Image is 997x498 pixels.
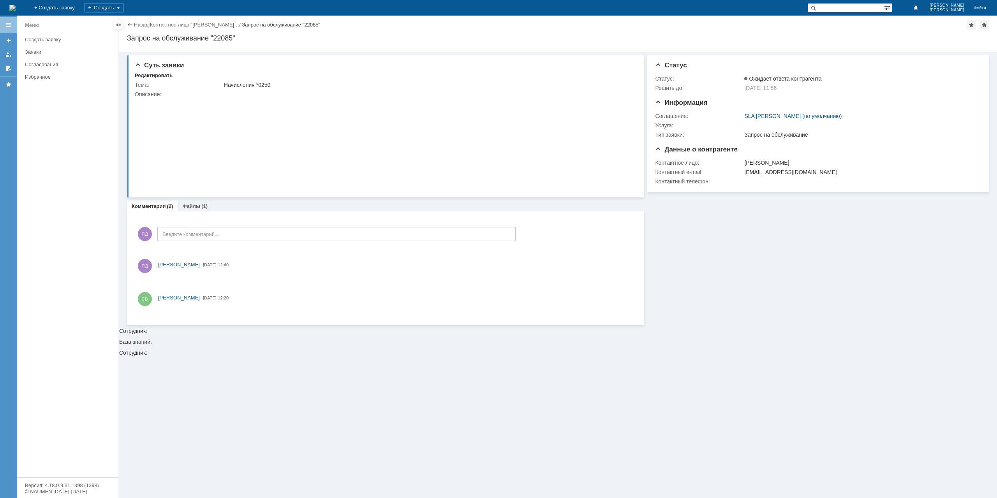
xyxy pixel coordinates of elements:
[655,178,743,185] div: Контактный телефон:
[25,21,39,30] div: Меню
[167,203,173,209] div: (2)
[655,113,743,119] div: Соглашение:
[9,5,16,11] a: Перейти на домашнюю страницу
[135,62,184,69] span: Суть заявки
[135,91,633,97] div: Описание:
[135,72,173,79] div: Редактировать
[9,5,16,11] img: logo
[2,34,15,47] a: Создать заявку
[119,52,997,334] div: Сотрудник:
[655,132,743,138] div: Тип заявки:
[242,22,320,28] div: Запрос на обслуживание "22085"
[182,203,200,209] a: Файлы
[979,20,989,30] div: Сделать домашней страницей
[930,8,964,12] span: [PERSON_NAME]
[119,350,997,355] div: Сотрудник:
[25,483,111,488] div: Версия: 4.18.0.9.31.1398 (1398)
[22,46,117,58] a: Заявки
[203,262,217,267] span: [DATE]
[930,3,964,8] span: [PERSON_NAME]
[655,146,738,153] span: Данные о контрагенте
[2,48,15,61] a: Мои заявки
[127,34,989,42] div: Запрос на обслуживание "22085"
[655,62,687,69] span: Статус
[22,58,117,70] a: Согласования
[138,227,152,241] span: ЯД
[655,99,707,106] span: Информация
[2,62,15,75] a: Мои согласования
[201,203,208,209] div: (1)
[148,21,150,27] div: |
[655,169,743,175] div: Контактный e-mail:
[744,132,976,138] div: Запрос на обслуживание
[218,296,229,300] span: 12:20
[744,76,821,82] span: Ожидает ответа контрагента
[119,339,997,345] div: База знаний:
[884,4,892,11] span: Расширенный поиск
[25,62,114,67] div: Согласования
[25,49,114,55] div: Заявки
[150,22,242,28] div: /
[218,262,229,267] span: 12:40
[158,262,200,267] span: [PERSON_NAME]
[150,22,240,28] a: Контактное лицо "[PERSON_NAME]…
[224,82,631,88] div: Начисления *0250
[25,74,105,80] div: Избранное
[655,160,743,166] div: Контактное лицо:
[25,37,114,42] div: Создать заявку
[744,85,777,91] span: [DATE] 11:56
[114,20,123,30] div: Скрыть меню
[655,76,743,82] div: Статус:
[25,489,111,494] div: © NAUMEN [DATE]-[DATE]
[158,294,200,302] a: [PERSON_NAME]
[655,122,743,128] div: Услуга:
[84,3,124,12] div: Создать
[134,22,148,28] a: Назад
[158,295,200,301] span: [PERSON_NAME]
[158,261,200,269] a: [PERSON_NAME]
[744,113,842,119] a: SLA [PERSON_NAME] (по умолчанию)
[655,85,743,91] div: Решить до:
[967,20,976,30] div: Добавить в избранное
[22,33,117,46] a: Создать заявку
[744,160,976,166] div: [PERSON_NAME]
[203,296,217,300] span: [DATE]
[744,169,976,175] div: [EMAIL_ADDRESS][DOMAIN_NAME]
[135,82,222,88] div: Тема:
[132,203,166,209] a: Комментарии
